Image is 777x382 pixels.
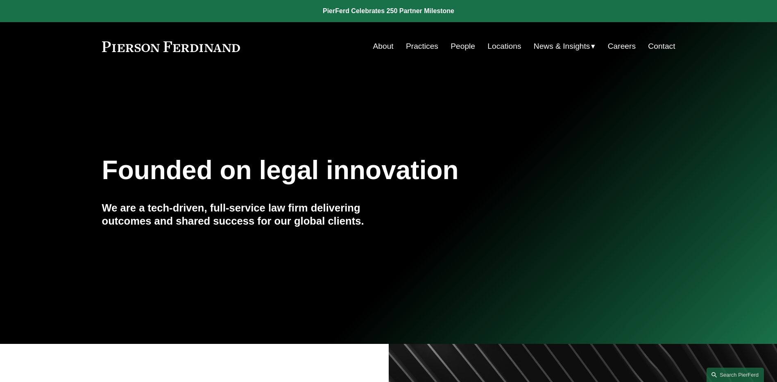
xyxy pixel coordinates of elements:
a: Locations [487,39,521,54]
a: Careers [608,39,636,54]
a: People [451,39,475,54]
span: News & Insights [534,39,590,54]
a: Practices [406,39,438,54]
a: About [373,39,394,54]
a: folder dropdown [534,39,596,54]
h1: Founded on legal innovation [102,155,580,185]
a: Search this site [707,368,764,382]
a: Contact [648,39,675,54]
h4: We are a tech-driven, full-service law firm delivering outcomes and shared success for our global... [102,201,389,228]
